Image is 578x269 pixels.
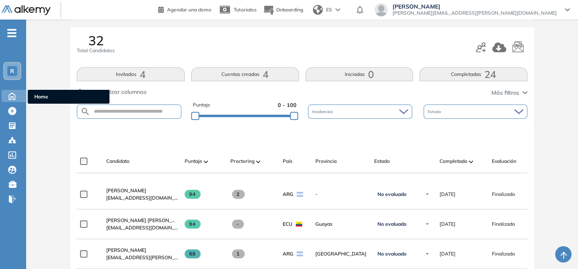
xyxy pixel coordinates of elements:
img: Ícono de flecha [425,192,430,197]
span: R [10,68,14,74]
button: Completadas24 [420,67,527,81]
span: Puntaje [193,101,210,109]
span: [GEOGRAPHIC_DATA] [315,250,368,258]
span: 1 [232,249,245,258]
span: 2 [232,190,245,199]
span: Tutoriales [234,7,257,13]
button: Cuentas creadas4 [191,67,299,81]
span: - [315,191,368,198]
iframe: Chat Widget [431,175,578,269]
span: Agendar una demo [167,7,211,13]
span: No evaluado [377,251,406,257]
img: world [313,5,323,15]
span: 94 [185,220,201,229]
img: [missing "en.ARROW_ALT" translation] [469,160,473,163]
img: Ícono de flecha [425,222,430,227]
span: Estado [428,109,443,115]
span: No evaluado [377,191,406,198]
span: Estado [374,158,390,165]
span: ES [326,6,332,13]
img: Ícono de flecha [425,251,430,256]
span: [PERSON_NAME] [106,187,146,193]
a: Agendar una demo [158,4,211,14]
a: [PERSON_NAME] [PERSON_NAME] [106,217,178,224]
span: [EMAIL_ADDRESS][DOMAIN_NAME] [106,194,178,202]
img: arrow [335,8,340,11]
img: SEARCH_ALT [80,107,90,117]
div: Incidencias [308,104,412,119]
img: Logo [2,5,51,16]
div: Widget de chat [431,175,578,269]
img: [missing "en.ARROW_ALT" translation] [204,160,208,163]
a: [PERSON_NAME] [106,247,178,254]
span: 94 [185,190,201,199]
span: ARG [283,250,293,258]
button: Más filtros [491,89,527,97]
span: Puntaje [185,158,202,165]
img: ECU [296,222,302,227]
span: [PERSON_NAME] [393,3,557,10]
button: Personalizar columnas [77,88,147,96]
span: [EMAIL_ADDRESS][PERSON_NAME][DOMAIN_NAME] [106,254,178,261]
div: Estado [424,104,527,119]
span: 32 [88,34,104,47]
button: Invitados4 [77,67,185,81]
span: Personalizar columnas [87,88,147,96]
span: Onboarding [276,7,303,13]
button: Iniciadas0 [306,67,413,81]
span: País [283,158,292,165]
img: ARG [297,192,303,197]
img: ARG [297,251,303,256]
span: 0 - 100 [278,101,297,109]
span: ARG [283,191,293,198]
span: Evaluación [492,158,516,165]
span: Proctoring [230,158,254,165]
span: [EMAIL_ADDRESS][DOMAIN_NAME] [106,224,178,231]
span: Más filtros [491,89,519,97]
span: Provincia [315,158,337,165]
a: [PERSON_NAME] [106,187,178,194]
span: [PERSON_NAME][EMAIL_ADDRESS][PERSON_NAME][DOMAIN_NAME] [393,10,557,16]
img: [missing "en.ARROW_ALT" translation] [256,160,260,163]
button: Onboarding [263,1,303,19]
span: 88 [185,249,201,258]
i: - [7,32,16,34]
span: [PERSON_NAME] [106,247,146,253]
span: - [232,220,244,229]
span: No evaluado [377,221,406,227]
span: Incidencias [312,109,335,115]
span: Home [34,93,103,100]
span: ECU [283,220,292,228]
span: Guayas [315,220,368,228]
span: Total Candidatos [77,47,115,54]
span: [PERSON_NAME] [PERSON_NAME] [106,217,187,223]
span: Completado [440,158,467,165]
span: Candidato [106,158,129,165]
